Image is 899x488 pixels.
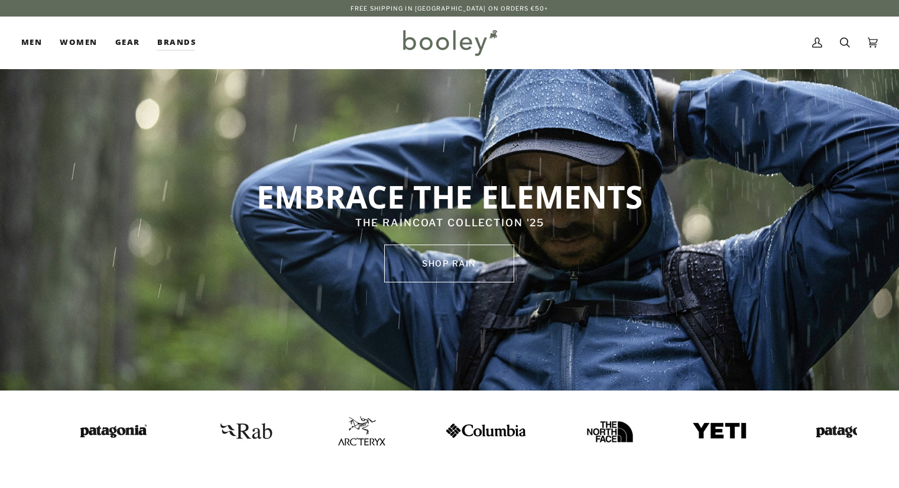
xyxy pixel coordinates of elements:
[185,177,715,216] p: EMBRACE THE ELEMENTS
[398,25,501,60] img: Booley
[384,245,514,282] a: SHOP rain
[21,17,51,69] a: Men
[106,17,149,69] a: Gear
[115,37,140,48] span: Gear
[185,216,715,231] p: THE RAINCOAT COLLECTION '25
[51,17,106,69] a: Women
[350,4,549,13] p: Free Shipping in [GEOGRAPHIC_DATA] on Orders €50+
[21,37,42,48] span: Men
[148,17,205,69] a: Brands
[157,37,196,48] span: Brands
[60,37,97,48] span: Women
